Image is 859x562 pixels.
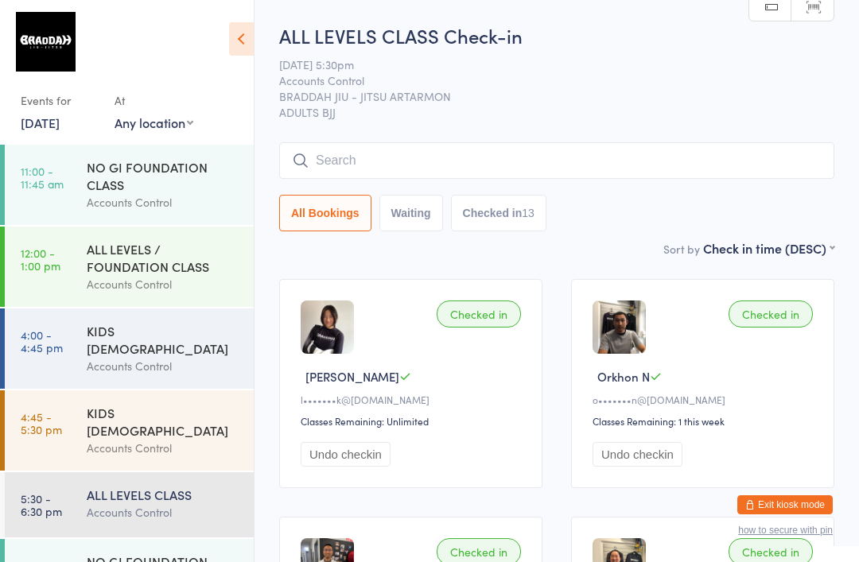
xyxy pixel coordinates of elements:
[87,486,240,503] div: ALL LEVELS CLASS
[5,472,254,537] a: 5:30 -6:30 pmALL LEVELS CLASSAccounts Control
[593,442,682,467] button: Undo checkin
[729,300,813,328] div: Checked in
[5,227,254,307] a: 12:00 -1:00 pmALL LEVELS / FOUNDATION CLASSAccounts Control
[115,114,193,131] div: Any location
[301,300,354,354] img: image1702962856.png
[597,368,650,385] span: Orkhon N
[738,525,833,536] button: how to secure with pin
[21,246,60,272] time: 12:00 - 1:00 pm
[593,393,818,406] div: o•••••••n@[DOMAIN_NAME]
[87,240,240,275] div: ALL LEVELS / FOUNDATION CLASS
[87,158,240,193] div: NO GI FOUNDATION CLASS
[5,308,254,389] a: 4:00 -4:45 pmKIDS [DEMOGRAPHIC_DATA]Accounts Control
[21,114,60,131] a: [DATE]
[593,300,646,354] img: image1702971204.png
[593,414,818,428] div: Classes Remaining: 1 this week
[279,195,371,231] button: All Bookings
[451,195,546,231] button: Checked in13
[21,328,63,354] time: 4:00 - 4:45 pm
[379,195,443,231] button: Waiting
[301,414,526,428] div: Classes Remaining: Unlimited
[301,393,526,406] div: l•••••••k@[DOMAIN_NAME]
[301,442,391,467] button: Undo checkin
[279,142,834,179] input: Search
[305,368,399,385] span: [PERSON_NAME]
[737,495,833,514] button: Exit kiosk mode
[87,439,240,457] div: Accounts Control
[21,410,62,436] time: 4:45 - 5:30 pm
[87,503,240,521] div: Accounts Control
[87,193,240,211] div: Accounts Control
[663,241,700,257] label: Sort by
[5,390,254,471] a: 4:45 -5:30 pmKIDS [DEMOGRAPHIC_DATA]Accounts Control
[16,12,76,72] img: Braddah Jiu Jitsu Artarmon
[279,22,834,48] h2: ALL LEVELS CLASS Check-in
[87,404,240,439] div: KIDS [DEMOGRAPHIC_DATA]
[279,72,810,88] span: Accounts Control
[703,239,834,257] div: Check in time (DESC)
[87,357,240,375] div: Accounts Control
[21,165,64,190] time: 11:00 - 11:45 am
[522,207,534,219] div: 13
[87,275,240,293] div: Accounts Control
[279,88,810,104] span: BRADDAH JIU - JITSU ARTARMON
[279,56,810,72] span: [DATE] 5:30pm
[21,492,62,517] time: 5:30 - 6:30 pm
[87,322,240,357] div: KIDS [DEMOGRAPHIC_DATA]
[279,104,834,120] span: ADULTS BJJ
[21,87,99,114] div: Events for
[437,300,521,328] div: Checked in
[5,145,254,225] a: 11:00 -11:45 amNO GI FOUNDATION CLASSAccounts Control
[115,87,193,114] div: At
